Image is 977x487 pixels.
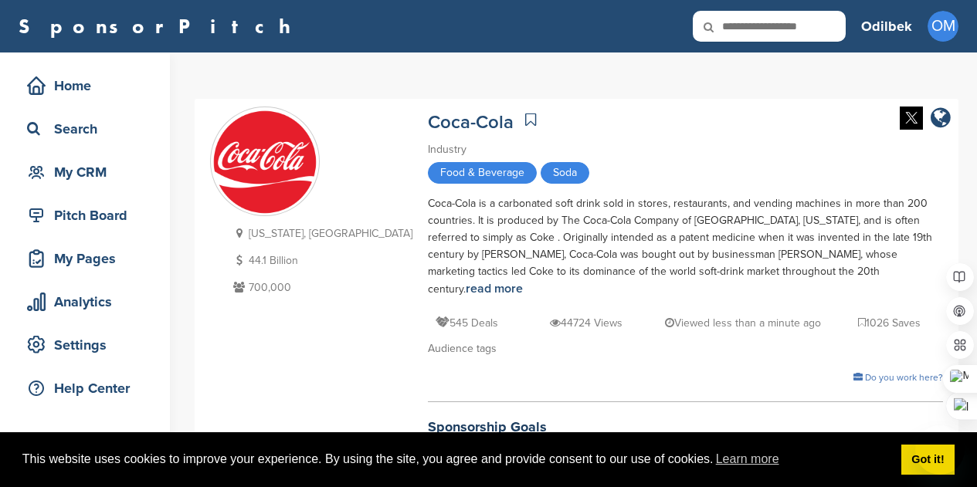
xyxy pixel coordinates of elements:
a: Search [15,111,154,147]
iframe: Button to launch messaging window [915,425,965,475]
span: Do you work here? [865,372,943,383]
a: Do you work here? [853,372,943,383]
div: Settings [23,331,154,359]
a: read more [466,281,523,296]
a: My Pages [15,241,154,276]
span: This website uses cookies to improve your experience. By using the site, you agree and provide co... [22,448,889,471]
div: Search [23,115,154,143]
h3: Odilbek [861,15,912,37]
div: Pitch Board [23,201,154,229]
a: Home [15,68,154,103]
a: SponsorPitch [19,16,300,36]
a: dismiss cookie message [901,445,955,475]
h2: Sponsorship Goals [428,417,943,438]
a: company link [931,107,951,132]
p: [US_STATE], [GEOGRAPHIC_DATA] [229,224,412,243]
div: My CRM [23,158,154,186]
p: Viewed less than a minute ago [665,313,821,333]
img: Sponsorpitch & Coca-Cola [211,108,319,216]
div: Industry [428,141,943,158]
span: OM [928,11,958,42]
p: 700,000 [229,278,412,297]
a: Pitch Board [15,198,154,233]
div: Audience tags [428,340,943,357]
a: Odilbek [861,9,912,43]
img: Twitter white [900,107,923,130]
div: Coca-Cola is a carbonated soft drink sold in stores, restaurants, and vending machines in more th... [428,195,943,298]
div: Analytics [23,288,154,316]
div: Home [23,72,154,100]
p: 1026 Saves [858,313,921,333]
a: Settings [15,327,154,363]
a: Analytics [15,284,154,320]
a: My CRM [15,154,154,190]
div: My Pages [23,245,154,272]
a: learn more about cookies [714,448,782,471]
a: Help Center [15,370,154,406]
p: 545 Deals [436,313,498,333]
span: Food & Beverage [428,162,537,184]
span: Soda [541,162,589,184]
p: 44724 Views [550,313,622,333]
a: Coca-Cola [428,111,514,134]
p: 44.1 Billion [229,251,412,270]
div: Help Center [23,374,154,402]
